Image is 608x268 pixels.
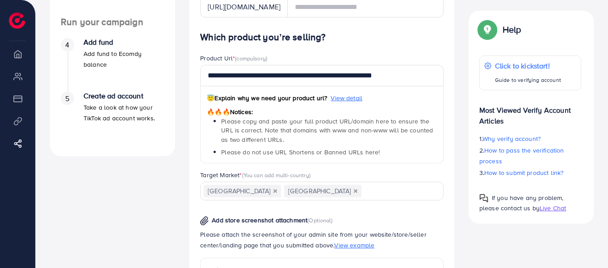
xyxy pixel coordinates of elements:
[207,94,214,102] span: 😇
[362,184,432,198] input: Search for option
[479,146,564,166] span: How to pass the verification process
[353,189,358,193] button: Deselect Saudi Arabia
[479,167,581,178] p: 3.
[495,60,561,71] p: Click to kickstart!
[200,54,267,63] label: Product Url
[495,75,561,85] p: Guide to verifying account
[200,170,310,179] label: Target Market
[479,145,581,166] p: 2.
[331,94,362,102] span: View detail
[479,133,581,144] p: 1.
[284,185,361,197] span: [GEOGRAPHIC_DATA]
[221,148,380,157] span: Please do not use URL Shortens or Banned URLs here!
[204,185,281,197] span: [GEOGRAPHIC_DATA]
[479,193,564,213] span: If you have any problem, please contact us by
[200,229,444,251] p: Please attach the screenshot of your admin site from your website/store/seller center/landing pag...
[479,194,488,203] img: Popup guide
[479,98,581,126] p: Most Viewed Verify Account Articles
[84,102,164,123] p: Take a look at how your TikTok ad account works.
[50,17,175,28] h4: Run your campaign
[50,92,175,145] li: Create ad account
[503,24,521,35] p: Help
[334,241,374,250] span: View example
[200,216,209,225] img: img
[200,182,444,200] div: Search for option
[50,38,175,92] li: Add fund
[242,171,310,179] span: (You can add multi-country)
[200,32,444,43] h4: Which product you’re selling?
[570,228,601,261] iframe: Chat
[65,94,69,104] span: 5
[65,40,69,50] span: 4
[540,204,566,213] span: Live Chat
[207,94,327,102] span: Explain why we need your product url?
[484,168,563,177] span: How to submit product link?
[273,189,277,193] button: Deselect Pakistan
[207,107,230,116] span: 🔥🔥🔥
[235,54,267,62] span: (compulsory)
[482,134,541,143] span: Why verify account?
[84,48,164,70] p: Add fund to Ecomdy balance
[207,107,253,116] span: Notices:
[479,21,495,38] img: Popup guide
[84,92,164,100] h4: Create ad account
[212,216,307,225] span: Add store screenshot attachment
[221,117,433,144] span: Please copy and paste your full product URL/domain here to ensure the URL is correct. Note that d...
[84,38,164,47] h4: Add fund
[9,13,25,29] img: logo
[307,216,332,224] span: (Optional)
